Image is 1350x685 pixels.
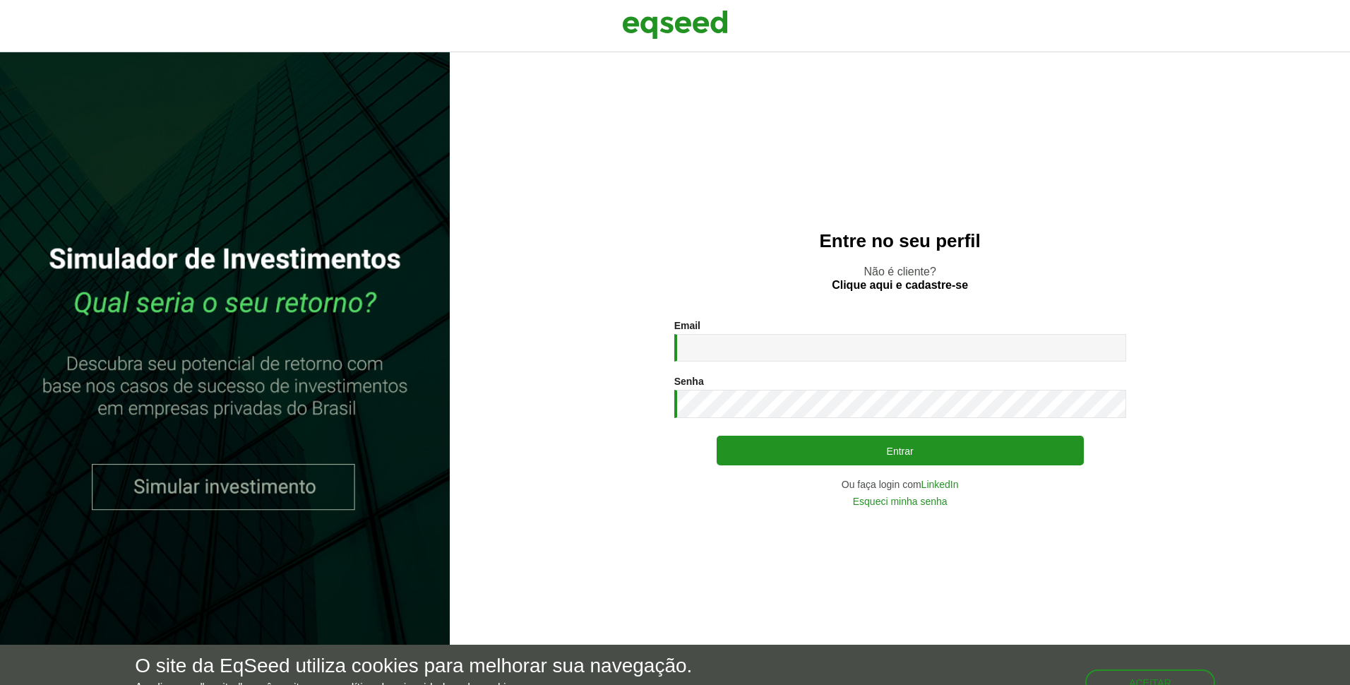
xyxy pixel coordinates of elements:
[921,480,959,489] a: LinkedIn
[674,376,704,386] label: Senha
[674,480,1126,489] div: Ou faça login com
[478,231,1322,251] h2: Entre no seu perfil
[853,496,948,506] a: Esqueci minha senha
[674,321,700,330] label: Email
[478,265,1322,292] p: Não é cliente?
[622,7,728,42] img: EqSeed Logo
[832,280,968,291] a: Clique aqui e cadastre-se
[717,436,1084,465] button: Entrar
[135,655,692,677] h5: O site da EqSeed utiliza cookies para melhorar sua navegação.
